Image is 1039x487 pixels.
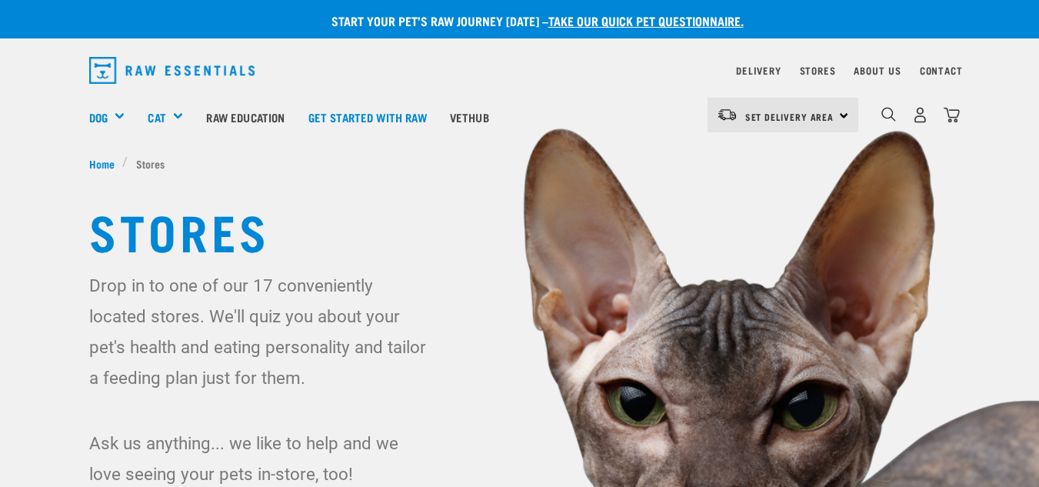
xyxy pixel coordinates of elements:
[854,68,901,73] a: About Us
[89,57,255,84] img: Raw Essentials Logo
[944,107,960,123] img: home-icon@2x.png
[89,202,951,258] h1: Stores
[881,107,896,122] img: home-icon-1@2x.png
[148,108,165,126] a: Cat
[800,68,836,73] a: Stores
[745,114,834,119] span: Set Delivery Area
[717,108,738,122] img: van-moving.png
[195,86,296,148] a: Raw Education
[297,86,438,148] a: Get started with Raw
[438,86,501,148] a: Vethub
[89,155,115,172] span: Home
[89,108,108,126] a: Dog
[548,17,744,24] a: take our quick pet questionnaire.
[89,270,434,393] p: Drop in to one of our 17 conveniently located stores. We'll quiz you about your pet's health and ...
[912,107,928,123] img: user.png
[77,51,963,90] nav: dropdown navigation
[920,68,963,73] a: Contact
[89,155,951,172] nav: breadcrumbs
[89,155,123,172] a: Home
[736,68,781,73] a: Delivery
